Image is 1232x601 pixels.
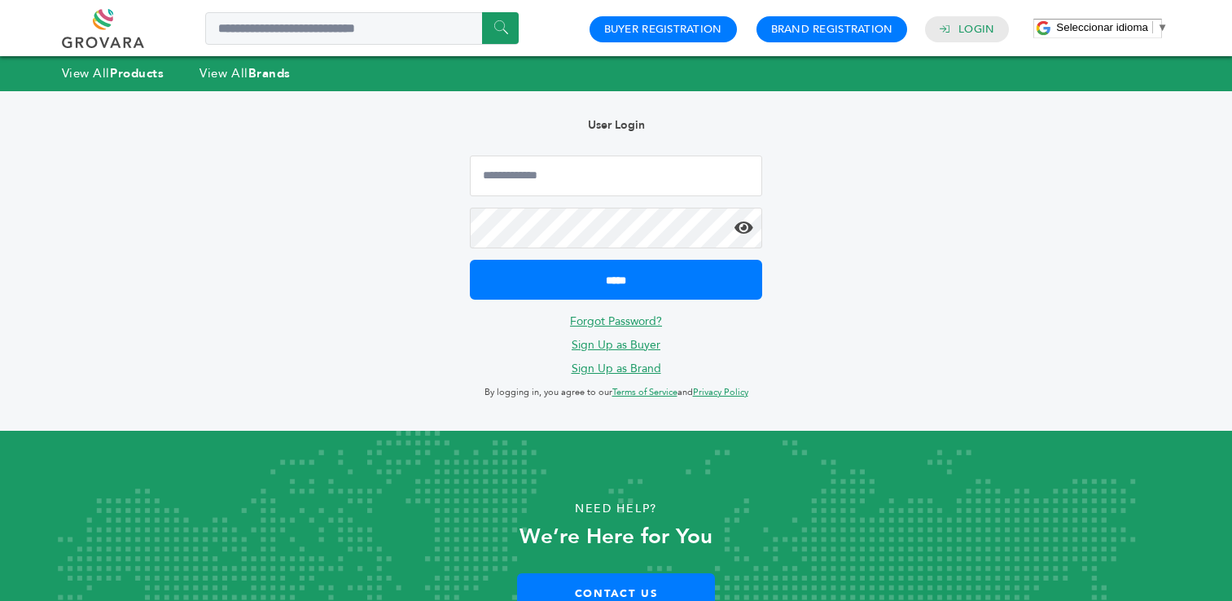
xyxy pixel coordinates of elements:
[1152,21,1153,33] span: ​
[604,22,722,37] a: Buyer Registration
[62,65,164,81] a: View AllProducts
[470,208,761,248] input: Password
[62,497,1171,521] p: Need Help?
[470,383,761,402] p: By logging in, you agree to our and
[1056,21,1168,33] a: Seleccionar idioma​
[520,522,712,551] strong: We’re Here for You
[199,65,291,81] a: View AllBrands
[1056,21,1148,33] span: Seleccionar idioma
[110,65,164,81] strong: Products
[612,386,677,398] a: Terms of Service
[248,65,291,81] strong: Brands
[205,12,519,45] input: Search a product or brand...
[570,314,662,329] a: Forgot Password?
[958,22,994,37] a: Login
[771,22,893,37] a: Brand Registration
[1157,21,1168,33] span: ▼
[588,117,645,133] b: User Login
[693,386,748,398] a: Privacy Policy
[572,337,660,353] a: Sign Up as Buyer
[470,156,761,196] input: Email Address
[572,361,661,376] a: Sign Up as Brand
